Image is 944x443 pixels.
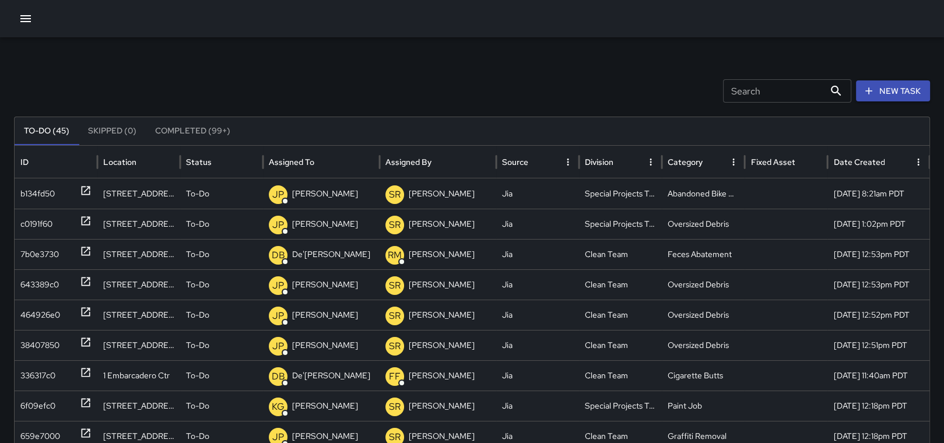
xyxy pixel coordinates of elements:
div: Category [668,157,703,167]
div: c0191f60 [20,209,52,239]
div: 6f09efc0 [20,391,55,421]
div: 559 Pacific Avenue [97,269,180,300]
p: [PERSON_NAME] [292,391,358,421]
button: Skipped (0) [79,117,146,145]
p: To-Do [186,270,209,300]
div: Fixed Asset [750,157,795,167]
div: 10/14/2025, 12:53pm PDT [827,269,929,300]
p: SR [389,279,401,293]
p: [PERSON_NAME] [409,209,475,239]
p: [PERSON_NAME] [409,361,475,391]
div: 10/14/2025, 11:40am PDT [827,360,929,391]
p: [PERSON_NAME] [292,270,358,300]
p: KG [272,400,285,414]
div: Clean Team [579,330,662,360]
p: To-Do [186,300,209,330]
p: SR [389,188,401,202]
div: Oversized Debris [662,330,745,360]
div: Assigned To [269,157,314,167]
div: Oversized Debris [662,209,745,239]
p: [PERSON_NAME] [409,240,475,269]
div: Assigned By [385,157,431,167]
div: 345 Sansome Street [97,209,180,239]
p: RM [388,248,402,262]
div: 643389c0 [20,270,59,300]
div: Oversized Debris [662,300,745,330]
div: 564 Pacific Avenue [97,239,180,269]
p: SR [389,339,401,353]
p: JP [272,218,284,232]
button: New Task [856,80,930,102]
div: Clean Team [579,300,662,330]
p: [PERSON_NAME] [409,270,475,300]
p: De'[PERSON_NAME] [292,361,370,391]
button: To-Do (45) [15,117,79,145]
div: 10/13/2025, 12:18pm PDT [827,391,929,421]
p: SR [389,400,401,414]
button: Source column menu [560,154,576,170]
div: 464926e0 [20,300,60,330]
p: FF [389,370,401,384]
div: Clean Team [579,239,662,269]
p: [PERSON_NAME] [292,209,358,239]
p: To-Do [186,331,209,360]
div: 38407850 [20,331,59,360]
p: JP [272,309,284,323]
p: To-Do [186,391,209,421]
div: Source [502,157,528,167]
p: JP [272,279,284,293]
div: Jia [496,300,579,330]
p: [PERSON_NAME] [409,391,475,421]
div: Location [103,157,136,167]
p: JP [272,188,284,202]
p: SR [389,218,401,232]
div: 10/15/2025, 8:21am PDT [827,178,929,209]
div: 10/14/2025, 12:53pm PDT [827,239,929,269]
p: To-Do [186,240,209,269]
p: [PERSON_NAME] [292,331,358,360]
p: [PERSON_NAME] [409,300,475,330]
p: [PERSON_NAME] [292,300,358,330]
div: 1 Embarcadero Ctr [97,360,180,391]
div: Jia [496,239,579,269]
div: Jia [496,269,579,300]
div: b134fd50 [20,179,55,209]
div: Jia [496,360,579,391]
div: Abandoned Bike Lock [662,178,745,209]
div: 425 Market Street [97,178,180,209]
p: DB [272,248,285,262]
div: 10/14/2025, 1:02pm PDT [827,209,929,239]
div: Special Projects Team [579,209,662,239]
div: Cigarette Butts [662,360,745,391]
div: 10/14/2025, 12:51pm PDT [827,330,929,360]
p: To-Do [186,361,209,391]
div: Clean Team [579,360,662,391]
p: [PERSON_NAME] [409,179,475,209]
div: Jia [496,178,579,209]
div: 592 Pacific Avenue [97,300,180,330]
div: Jia [496,209,579,239]
div: Status [186,157,212,167]
button: Category column menu [725,154,742,170]
div: 336317c0 [20,361,55,391]
p: SR [389,309,401,323]
div: 201 Battery Street [97,391,180,421]
div: 7b0e3730 [20,240,59,269]
p: [PERSON_NAME] [409,331,475,360]
p: DB [272,370,285,384]
div: Special Projects Team [579,178,662,209]
div: Clean Team [579,269,662,300]
div: Jia [496,330,579,360]
div: Date Created [833,157,885,167]
button: Division column menu [643,154,659,170]
div: Jia [496,391,579,421]
button: Date Created column menu [910,154,927,170]
button: Completed (99+) [146,117,240,145]
div: 10/14/2025, 12:52pm PDT [827,300,929,330]
p: To-Do [186,209,209,239]
div: Oversized Debris [662,269,745,300]
p: To-Do [186,179,209,209]
p: De'[PERSON_NAME] [292,240,370,269]
div: 592 Pacific Avenue [97,330,180,360]
div: ID [20,157,29,167]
